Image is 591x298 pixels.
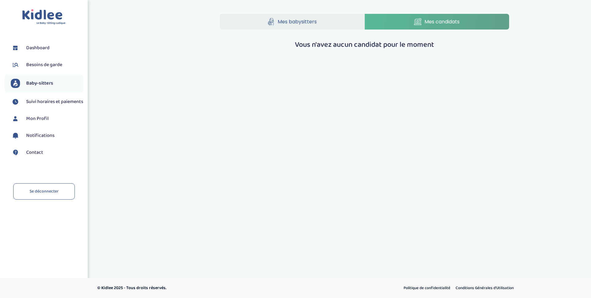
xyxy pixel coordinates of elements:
[365,14,509,30] a: Mes candidats
[11,43,20,53] img: dashboard.svg
[26,61,62,69] span: Besoins de garde
[11,131,83,140] a: Notifications
[220,14,364,30] a: Mes babysitters
[26,44,50,52] span: Dashboard
[26,132,54,139] span: Notifications
[11,60,83,70] a: Besoins de garde
[11,43,83,53] a: Dashboard
[26,115,49,122] span: Mon Profil
[26,149,43,156] span: Contact
[453,284,516,292] a: Conditions Générales d’Utilisation
[220,39,509,50] p: Vous n'avez aucun candidat pour le moment
[11,97,83,106] a: Suivi horaires et paiements
[11,148,20,157] img: contact.svg
[26,98,83,105] span: Suivi horaires et paiements
[13,183,75,200] a: Se déconnecter
[278,18,317,26] span: Mes babysitters
[22,9,66,25] img: logo.svg
[11,79,83,88] a: Baby-sitters
[11,114,20,123] img: profil.svg
[401,284,452,292] a: Politique de confidentialité
[11,60,20,70] img: besoin.svg
[97,285,322,291] p: © Kidlee 2025 - Tous droits réservés.
[424,18,460,26] span: Mes candidats
[11,79,20,88] img: babysitters.svg
[11,131,20,140] img: notification.svg
[26,80,53,87] span: Baby-sitters
[11,97,20,106] img: suivihoraire.svg
[11,114,83,123] a: Mon Profil
[11,148,83,157] a: Contact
